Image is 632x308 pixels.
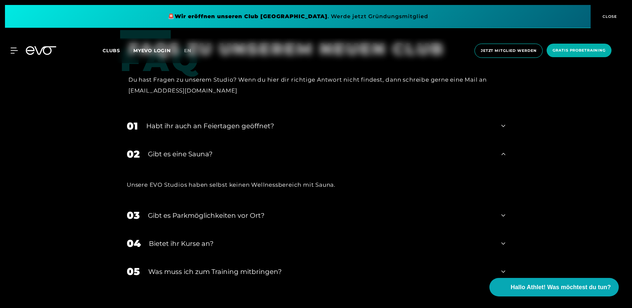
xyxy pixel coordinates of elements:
button: Hallo Athlet! Was möchtest du tun? [489,278,619,296]
span: en [184,48,191,54]
div: 05 [127,264,140,279]
a: Gratis Probetraining [545,44,613,58]
div: 02 [127,147,140,162]
div: 03 [127,208,140,223]
span: Hallo Athlet! Was möchtest du tun? [511,283,611,292]
div: Gibt es Parkmöglichkeiten vor Ort? [148,211,493,220]
div: Habt ihr auch an Feiertagen geöffnet? [146,121,493,131]
span: Jetzt Mitglied werden [481,48,536,54]
div: Was muss ich zum Training mitbringen? [148,267,493,277]
button: CLOSE [591,5,627,28]
span: Clubs [103,48,120,54]
a: Clubs [103,47,133,54]
div: Bietet ihr Kurse an? [149,239,493,249]
div: 04 [127,236,141,251]
a: Jetzt Mitglied werden [473,44,545,58]
span: Gratis Probetraining [553,48,606,53]
div: Unsere EVO Studios haben selbst keinen Wellnessbereich mit Sauna. [127,179,505,190]
a: MYEVO LOGIN [133,48,171,54]
a: en [184,47,199,55]
div: Gibt es eine Sauna? [148,149,493,159]
div: 01 [127,119,138,134]
div: Du hast Fragen zu unserem Studio? Wenn du hier dir richtige Antwort nicht findest, dann schreibe ... [128,74,495,96]
span: CLOSE [601,14,617,19]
